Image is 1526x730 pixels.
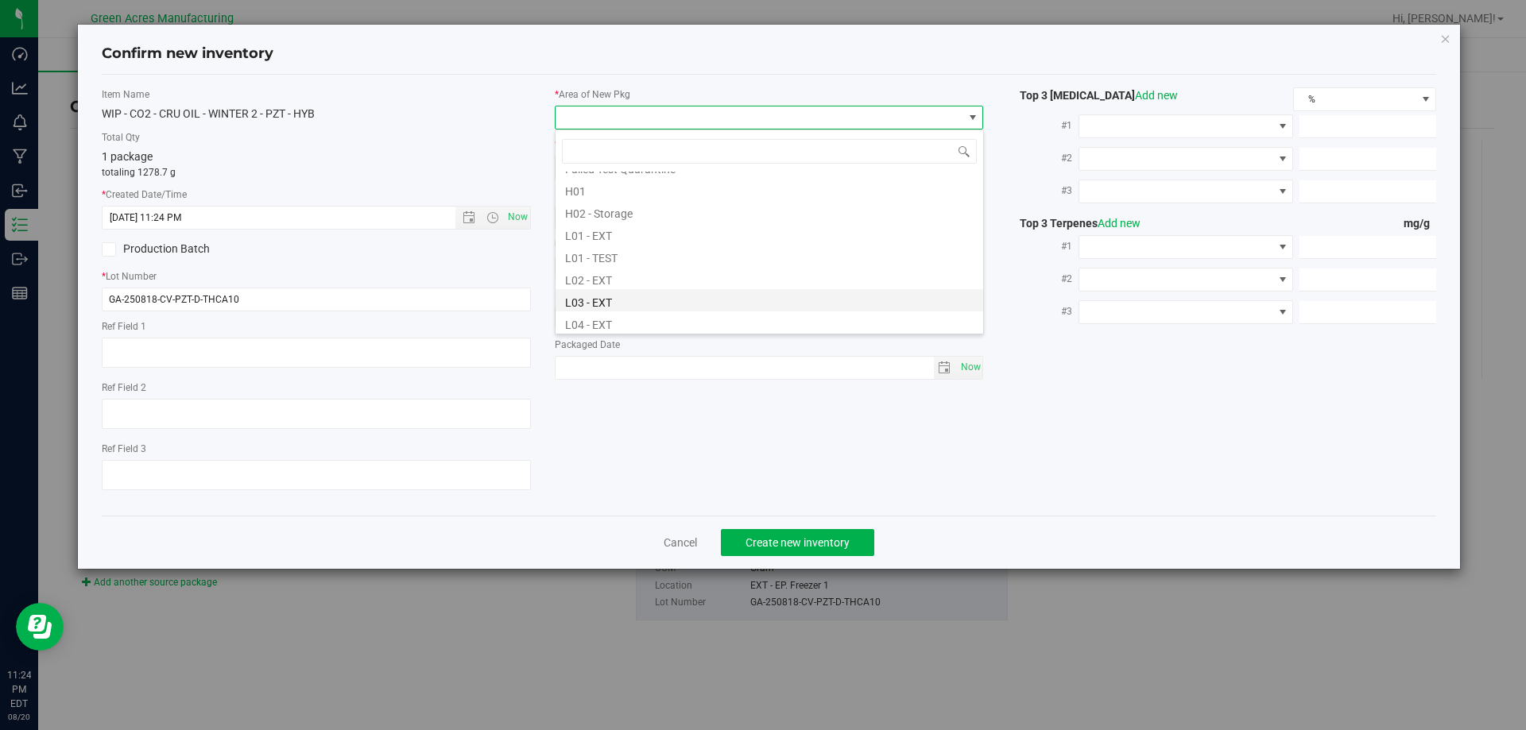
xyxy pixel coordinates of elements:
[478,211,505,224] span: Open the time view
[1007,297,1079,326] label: #3
[504,206,531,229] span: Set Current date
[1007,111,1079,140] label: #1
[102,241,304,257] label: Production Batch
[102,130,531,145] label: Total Qty
[555,338,984,352] label: Packaged Date
[455,211,482,224] span: Open the date view
[102,87,531,102] label: Item Name
[555,87,984,102] label: Area of New Pkg
[1007,89,1178,102] span: Top 3 [MEDICAL_DATA]
[1007,144,1079,172] label: #2
[1007,176,1079,205] label: #3
[746,536,850,549] span: Create new inventory
[1007,232,1079,261] label: #1
[102,319,531,334] label: Ref Field 1
[102,44,273,64] h4: Confirm new inventory
[102,165,531,180] p: totaling 1278.7 g
[957,356,984,379] span: Set Current date
[1135,89,1178,102] a: Add new
[102,380,531,395] label: Ref Field 2
[664,535,697,550] a: Cancel
[16,603,64,651] iframe: Resource center
[1007,265,1079,293] label: #2
[1294,88,1416,110] span: %
[102,187,531,202] label: Created Date/Time
[956,357,982,379] span: select
[1098,217,1141,230] a: Add new
[102,106,531,122] div: WIP - CO2 - CRU OIL - WINTER 2 - PZT - HYB
[1007,217,1141,230] span: Top 3 Terpenes
[1404,217,1436,230] span: mg/g
[102,269,531,284] label: Lot Number
[102,442,531,456] label: Ref Field 3
[721,529,874,556] button: Create new inventory
[102,150,153,163] span: 1 package
[934,357,957,379] span: select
